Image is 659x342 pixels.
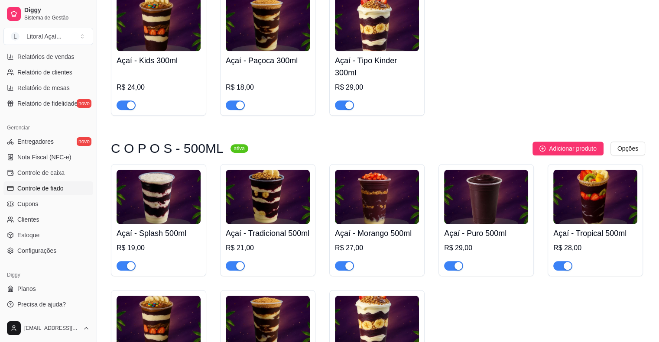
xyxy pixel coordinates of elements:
img: product-image [553,170,637,224]
button: Opções [610,142,645,155]
span: Adicionar produto [549,144,597,153]
span: [EMAIL_ADDRESS][DOMAIN_NAME] [24,325,79,332]
span: Controle de fiado [17,184,64,193]
span: plus-circle [539,145,545,152]
div: R$ 27,00 [335,243,419,253]
span: Configurações [17,246,56,255]
a: Estoque [3,228,93,242]
a: Controle de fiado [3,181,93,195]
div: R$ 19,00 [117,243,201,253]
h4: Açaí - Puro 500ml [444,227,528,239]
h4: Açaí - Tropical 500ml [553,227,637,239]
span: Diggy [24,6,90,14]
span: Sistema de Gestão [24,14,90,21]
h4: Açaí - Splash 500ml [117,227,201,239]
span: L [11,32,19,41]
span: Precisa de ajuda? [17,300,66,309]
div: R$ 21,00 [226,243,310,253]
a: Planos [3,282,93,296]
span: Opções [617,144,638,153]
h4: Açaí - Paçoca 300ml [226,55,310,67]
button: Select a team [3,28,93,45]
a: Configurações [3,244,93,258]
a: Cupons [3,197,93,211]
h3: C O P O S - 500ML [111,143,224,154]
span: Relatórios de vendas [17,52,75,61]
span: Nota Fiscal (NFC-e) [17,153,71,161]
div: R$ 28,00 [553,243,637,253]
span: Entregadores [17,137,54,146]
img: product-image [226,170,310,224]
span: Relatório de fidelidade [17,99,78,108]
a: Entregadoresnovo [3,135,93,148]
div: R$ 18,00 [226,82,310,93]
a: DiggySistema de Gestão [3,3,93,24]
a: Clientes [3,213,93,226]
button: [EMAIL_ADDRESS][DOMAIN_NAME] [3,318,93,339]
a: Relatório de fidelidadenovo [3,97,93,110]
div: Litoral Açaí ... [26,32,62,41]
a: Relatórios de vendas [3,50,93,64]
h4: Açaí - Kids 300ml [117,55,201,67]
span: Estoque [17,231,39,239]
h4: Açaí - Tipo Kinder 300ml [335,55,419,79]
a: Nota Fiscal (NFC-e) [3,150,93,164]
div: Diggy [3,268,93,282]
button: Adicionar produto [532,142,604,155]
h4: Açaí - Tradicional 500ml [226,227,310,239]
a: Relatório de mesas [3,81,93,95]
h4: Açaí - Morango 500ml [335,227,419,239]
img: product-image [117,170,201,224]
img: product-image [335,170,419,224]
a: Relatório de clientes [3,65,93,79]
a: Controle de caixa [3,166,93,180]
div: R$ 24,00 [117,82,201,93]
div: Gerenciar [3,121,93,135]
div: R$ 29,00 [335,82,419,93]
span: Controle de caixa [17,168,65,177]
span: Relatório de mesas [17,84,70,92]
a: Precisa de ajuda? [3,297,93,311]
span: Planos [17,284,36,293]
span: Cupons [17,200,38,208]
sup: ativa [230,144,248,153]
img: product-image [444,170,528,224]
span: Relatório de clientes [17,68,72,77]
div: R$ 29,00 [444,243,528,253]
span: Clientes [17,215,39,224]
